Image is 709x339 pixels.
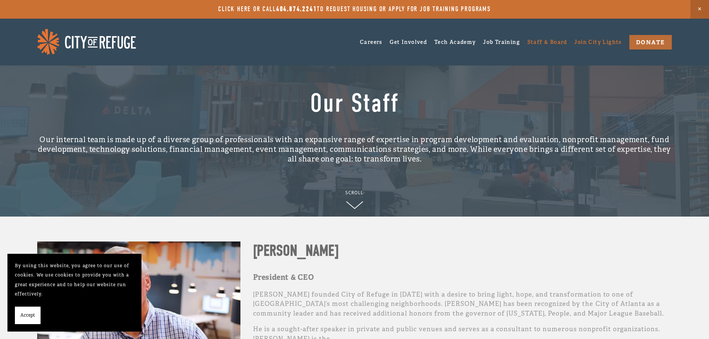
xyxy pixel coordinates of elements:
img: City of Refuge [37,29,136,55]
a: DONATE [629,35,672,49]
a: Careers [360,36,383,48]
a: Tech Academy [434,36,476,48]
a: Staff & Board [527,36,567,48]
div: Scroll [345,191,363,195]
section: Cookie banner [7,254,141,332]
a: Join City Lights [574,36,622,48]
a: Get Involved [390,39,427,45]
h1: Our Staff [37,89,672,118]
span: Accept [20,311,35,320]
p: [PERSON_NAME] founded City of Refuge in [DATE] with a desire to bring light, hope, and transforma... [253,290,672,319]
p: By using this website, you agree to our use of cookies. We use cookies to provide you with a grea... [15,261,134,299]
strong: President & CEO [253,272,314,282]
strong: [PERSON_NAME] [253,242,339,259]
button: Accept [15,307,41,324]
h3: Our internal team is made up of a diverse group of professionals with an expansive range of exper... [37,135,672,164]
a: Job Training [483,36,520,48]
